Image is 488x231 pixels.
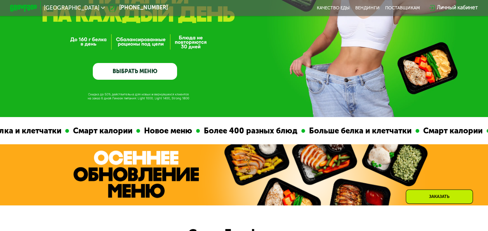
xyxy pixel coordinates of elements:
[44,5,99,11] span: [GEOGRAPHIC_DATA]
[195,125,305,137] div: Больше белка и клетчатки
[437,4,478,12] div: Личный кабинет
[355,5,380,11] a: Вендинги
[385,5,420,11] div: поставщикам
[406,189,473,204] div: Заказать
[30,125,85,137] div: Новое меню
[89,125,191,137] div: Более 400 разных блюд
[93,63,177,80] a: ВЫБРАТЬ МЕНЮ
[309,125,376,137] div: Смарт калории
[380,125,436,137] div: Новое меню
[108,4,168,12] a: [PHONE_NUMBER]
[317,5,350,11] a: Качество еды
